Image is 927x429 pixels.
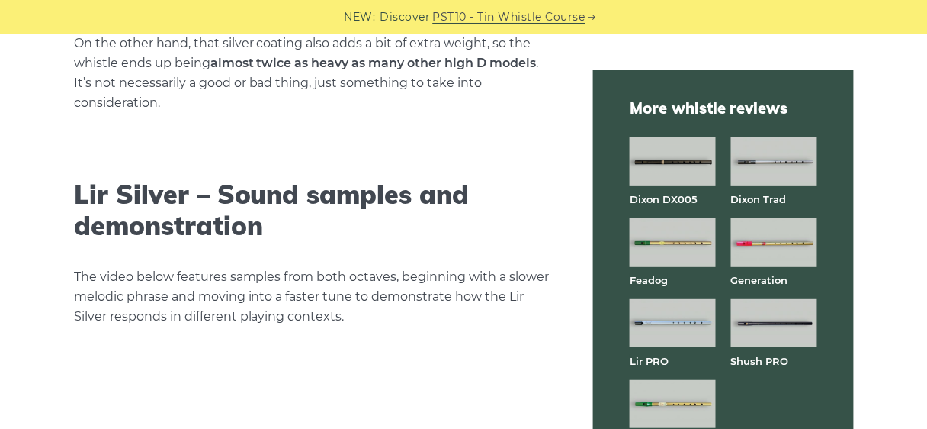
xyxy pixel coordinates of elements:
a: Generation [731,274,788,286]
a: Dixon Trad [731,193,787,205]
img: Dixon Trad tin whistle full front view [731,137,817,186]
img: Feadog brass tin whistle full front view [630,218,716,267]
span: More whistle reviews [630,98,817,119]
a: Shush PRO [731,355,789,367]
span: Discover [380,8,431,26]
img: Shuh PRO tin whistle full front view [731,299,817,348]
img: Dixon DX005 tin whistle full front view [630,137,716,186]
span: NEW: [345,8,376,26]
img: Generation brass tin whistle full front view [731,218,817,267]
a: Feadog [630,274,668,286]
img: Waltons Mellow tin whistle full front view [630,380,716,429]
a: Dixon DX005 [630,193,698,205]
a: PST10 - Tin Whistle Course [433,8,585,26]
h2: Lir Silver – Sound samples and demonstration [74,179,557,242]
p: On the other hand, that silver coating also adds a bit of extra weight, so the whistle ends up be... [74,34,557,113]
img: Lir PRO aluminum tin whistle full front view [630,299,716,348]
p: The video below features samples from both octaves, beginning with a slower melodic phrase and mo... [74,267,557,327]
a: Lir PRO [630,355,669,367]
strong: almost twice as heavy as many other high D models [210,56,537,70]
